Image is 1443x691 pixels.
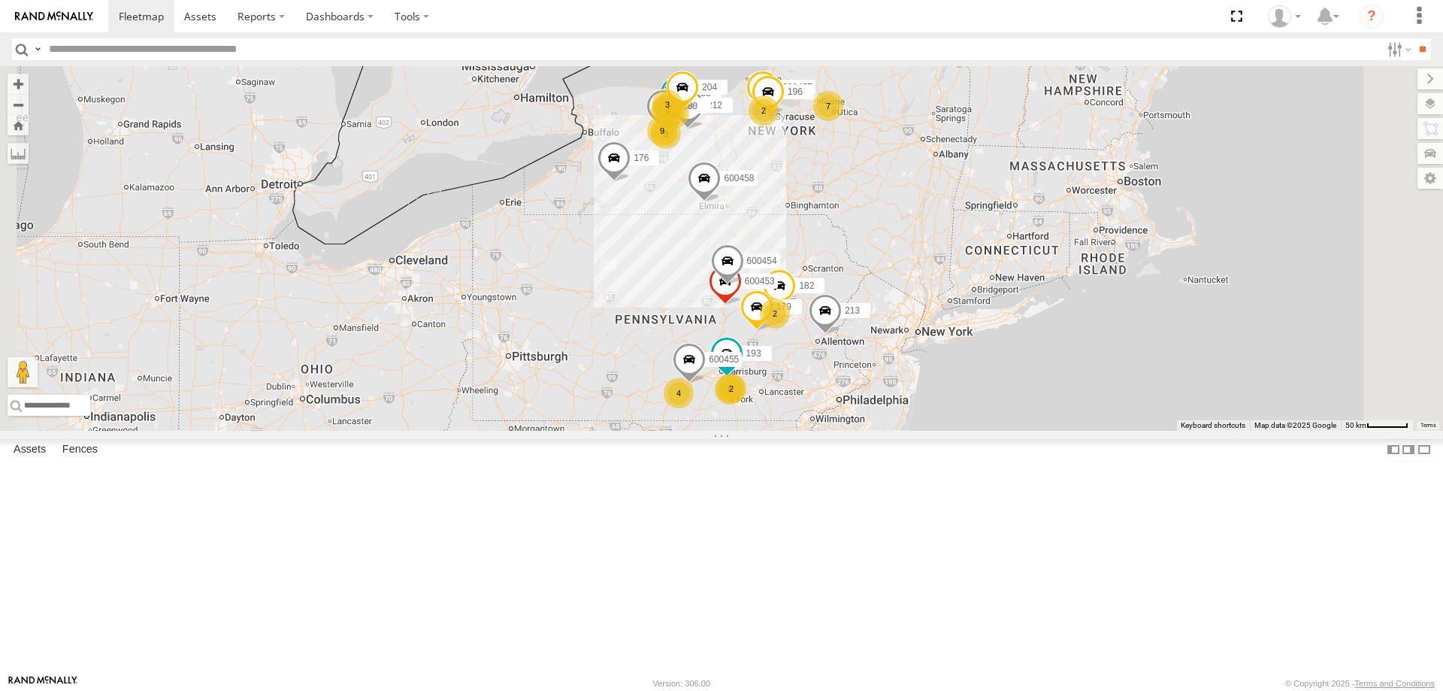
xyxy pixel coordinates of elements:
[760,299,790,329] div: 2
[1263,5,1306,28] div: David Steen
[782,82,812,92] span: 600457
[15,11,93,22] img: rand-logo.svg
[32,38,44,60] label: Search Query
[634,152,649,162] span: 176
[1417,168,1443,189] label: Map Settings
[813,91,843,121] div: 7
[1355,679,1435,688] a: Terms and Conditions
[55,439,105,460] label: Fences
[715,374,745,405] div: 6
[1254,421,1336,429] span: Map data ©2025 Google
[749,95,779,126] div: 2
[1345,421,1366,429] span: 50 km
[6,439,53,460] label: Assets
[747,255,777,265] span: 600454
[8,676,77,691] a: Visit our Website
[652,89,682,120] div: 3
[1360,5,1384,29] i: ?
[1181,420,1245,431] button: Keyboard shortcuts
[652,95,682,125] div: 3
[776,302,791,312] span: 179
[799,280,814,291] span: 182
[8,143,29,164] label: Measure
[1341,420,1413,431] button: Map Scale: 50 km per 52 pixels
[1420,423,1436,429] a: Terms (opens in new tab)
[664,378,694,408] div: 4
[1381,38,1414,60] label: Search Filter Options
[1401,439,1416,461] label: Dock Summary Table to the Right
[702,82,717,92] span: 204
[8,94,29,115] button: Zoom out
[707,100,722,111] span: 212
[8,357,38,387] button: Drag Pegman onto the map to open Street View
[647,116,677,146] div: 9
[8,74,29,94] button: Zoom in
[709,354,739,365] span: 600455
[724,173,754,183] span: 600458
[8,115,29,135] button: Zoom Home
[651,119,681,149] div: 9
[653,679,710,688] div: Version: 306.00
[745,276,775,286] span: 600453
[788,86,803,97] span: 196
[682,101,697,111] span: 180
[845,305,860,316] span: 213
[716,374,746,404] div: 2
[1386,439,1401,461] label: Dock Summary Table to the Left
[746,348,761,359] span: 193
[651,95,681,126] div: 2
[1417,439,1432,461] label: Hide Summary Table
[1285,679,1435,688] div: © Copyright 2025 -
